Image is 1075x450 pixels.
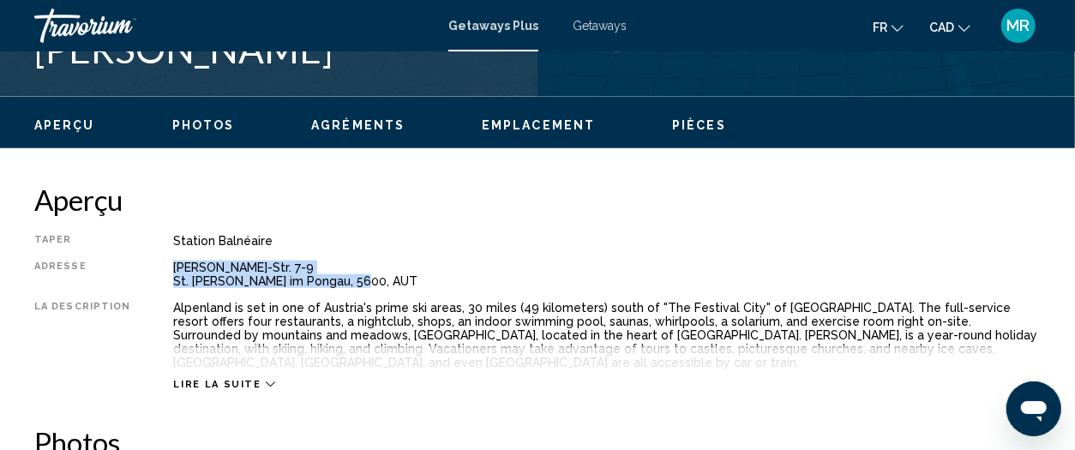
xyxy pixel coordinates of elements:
span: Photos [172,118,235,132]
a: Travorium [34,9,431,43]
button: Emplacement [482,117,595,133]
button: Change language [873,15,904,39]
button: User Menu [996,8,1041,44]
span: fr [873,21,887,34]
a: Getaways [573,19,627,33]
button: Lire la suite [173,378,274,391]
button: Pièces [672,117,726,133]
span: Lire la suite [173,379,261,390]
div: Station balnéaire [173,234,1041,248]
iframe: Bouton de lancement de la fenêtre de messagerie [1006,381,1061,436]
a: Getaways Plus [448,19,538,33]
button: Change currency [929,15,970,39]
button: Photos [172,117,235,133]
span: MR [1007,17,1030,34]
h2: Aperçu [34,183,1041,217]
span: Aperçu [34,118,95,132]
span: Emplacement [482,118,595,132]
div: Taper [34,234,130,248]
span: Pièces [672,118,726,132]
div: Adresse [34,261,130,288]
div: La description [34,301,130,369]
div: [PERSON_NAME]-Str. 7-9 St. [PERSON_NAME] im Pongau, 5600, AUT [173,261,1041,288]
div: Alpenland is set in one of Austria's prime ski areas, 30 miles (49 kilometers) south of "The Fest... [173,301,1041,369]
button: Aperçu [34,117,95,133]
button: Agréments [311,117,405,133]
span: Agréments [311,118,405,132]
span: CAD [929,21,954,34]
